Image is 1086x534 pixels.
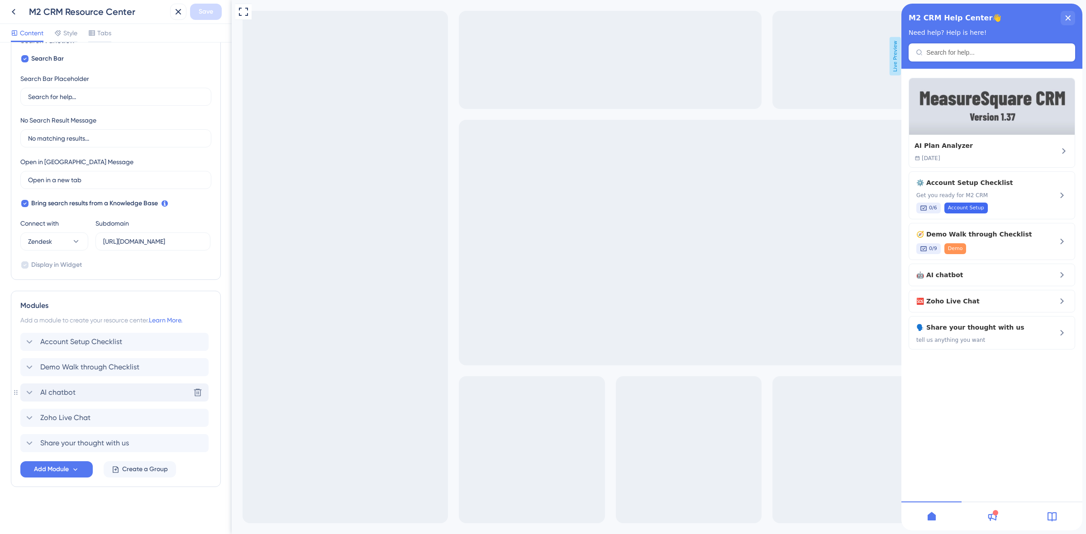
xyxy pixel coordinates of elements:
[20,232,88,250] button: Zendesk
[47,241,62,249] span: Demo
[159,7,174,22] div: close resource center
[7,74,174,164] div: AI Plan Analyzer
[25,45,167,52] input: Search for help...
[40,438,129,449] span: Share your thought with us
[28,241,36,249] span: 0/9
[20,28,43,38] span: Content
[40,336,122,347] span: Account Setup Checklist
[67,5,71,12] div: 3
[40,412,90,423] span: Zoho Live Chat
[15,225,136,236] span: 🧭 Demo Walk through Checklist
[31,198,158,209] span: Bring search results from a Knowledge Base
[15,174,136,210] div: Account Setup Checklist
[29,5,167,18] div: M2 CRM Resource Center
[20,115,96,126] div: No Search Result Message
[20,434,211,452] div: Share your thought with us
[15,225,136,250] div: Demo Walk through Checklist
[20,218,88,229] div: Connect with
[20,300,211,311] div: Modules
[15,188,136,195] span: Get you ready for M2 CRM
[15,266,136,277] div: AI chatbot
[15,292,136,303] div: Zoho Live Chat
[15,318,136,329] span: 🗣️ Share your thought with us
[20,461,93,477] button: Add Module
[40,362,139,373] span: Demo Walk through Checklist
[31,260,82,270] span: Display in Widget
[658,37,669,76] span: Live Preview
[103,236,203,246] input: userguiding.zendesk.com
[7,25,85,33] span: Need help? Help is here!
[20,156,133,167] div: Open in [GEOGRAPHIC_DATA] Message
[20,317,149,324] span: Add a module to create your resource center.
[4,2,62,13] span: Guidance Center
[20,409,211,427] div: Zoho Live Chat
[34,464,69,475] span: Add Module
[15,333,136,340] span: tell us anything you want
[13,137,71,147] div: AI Plan Analyzer
[190,4,222,20] button: Save
[20,73,89,84] div: Search Bar Placeholder
[63,28,77,38] span: Style
[15,266,136,277] span: 🤖 AI chatbot
[28,236,52,247] span: Zendesk
[40,387,76,398] span: AI chatbot
[95,218,129,229] div: Subdomain
[20,333,211,351] div: Account Setup Checklist
[28,92,204,102] input: Search for help...
[28,175,204,185] input: Open in a new tab
[15,174,136,184] span: ⚙️ Account Setup Checklist
[47,201,83,208] span: Account Setup
[149,317,182,324] a: Learn More.
[28,133,204,143] input: No matching results...
[20,358,211,376] div: Demo Walk through Checklist
[97,28,111,38] span: Tabs
[28,201,36,208] span: 0/6
[15,318,136,340] div: Share your thought with us
[15,292,136,303] span: 🆘 Zoho Live Chat
[199,6,213,17] span: Save
[122,464,168,475] span: Create a Group
[7,8,100,21] span: M2 CRM Help Center👋
[20,383,211,402] div: AI chatbot
[20,151,39,158] span: [DATE]
[104,461,176,477] button: Create a Group
[31,53,64,64] span: Search Bar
